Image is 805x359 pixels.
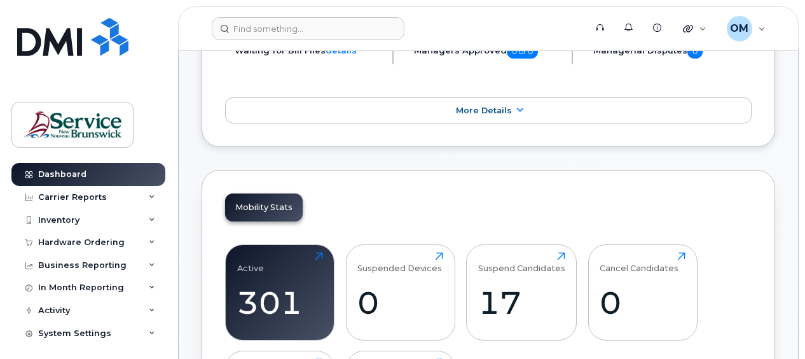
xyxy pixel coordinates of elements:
[600,284,685,321] div: 0
[357,284,443,321] div: 0
[212,17,404,40] input: Find something...
[326,45,357,55] a: details
[730,21,748,36] span: OM
[237,284,323,321] div: 301
[478,252,565,334] a: Suspend Candidates17
[456,106,512,115] span: More Details
[593,45,752,59] h5: Managerial Disputes
[687,45,703,59] span: 0
[237,252,264,273] div: Active
[507,45,538,59] span: 0 of 0
[478,252,565,273] div: Suspend Candidates
[414,45,561,59] h5: Managers Approved
[478,284,565,321] div: 17
[600,252,685,334] a: Cancel Candidates0
[718,16,774,41] div: Oliveira, Michael (DNRED/MRNDE-DAAF/MAAP)
[237,252,323,334] a: Active301
[357,252,443,334] a: Suspended Devices0
[357,252,442,273] div: Suspended Devices
[674,16,715,41] div: Quicklinks
[600,252,678,273] div: Cancel Candidates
